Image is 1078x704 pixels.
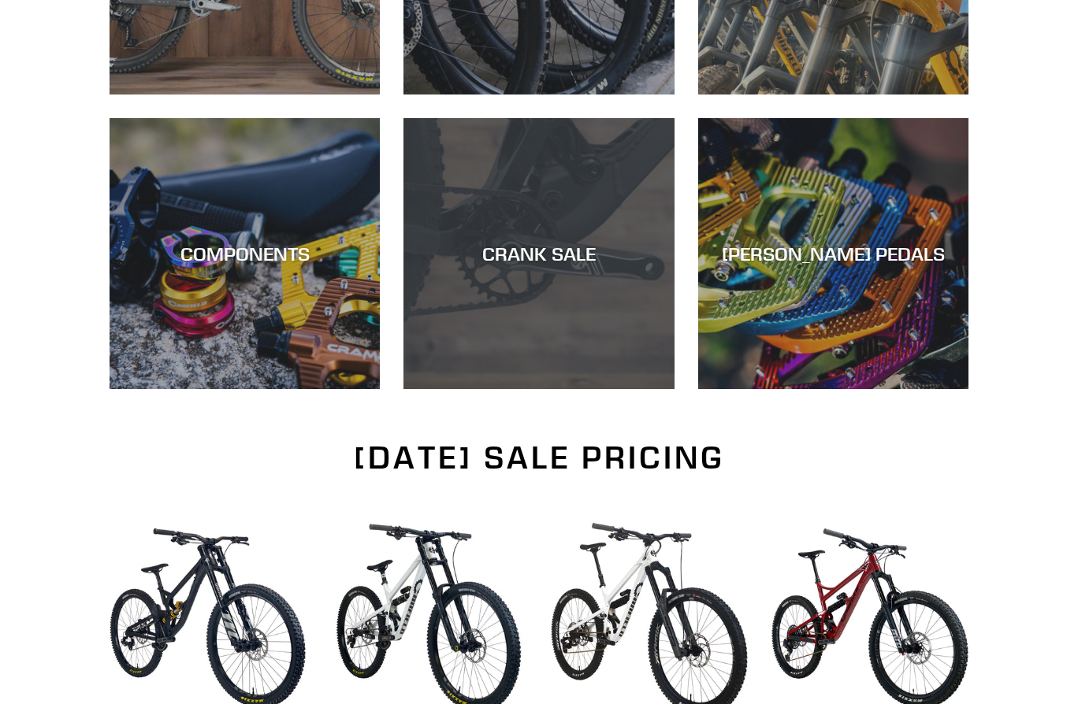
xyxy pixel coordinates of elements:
[403,118,674,388] a: CRANK SALE
[110,439,968,476] h2: [DATE] SALE PRICING
[698,243,968,265] div: [PERSON_NAME] PEDALS
[110,243,380,265] div: COMPONENTS
[110,118,380,388] a: COMPONENTS
[403,243,674,265] div: CRANK SALE
[698,118,968,388] a: [PERSON_NAME] PEDALS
